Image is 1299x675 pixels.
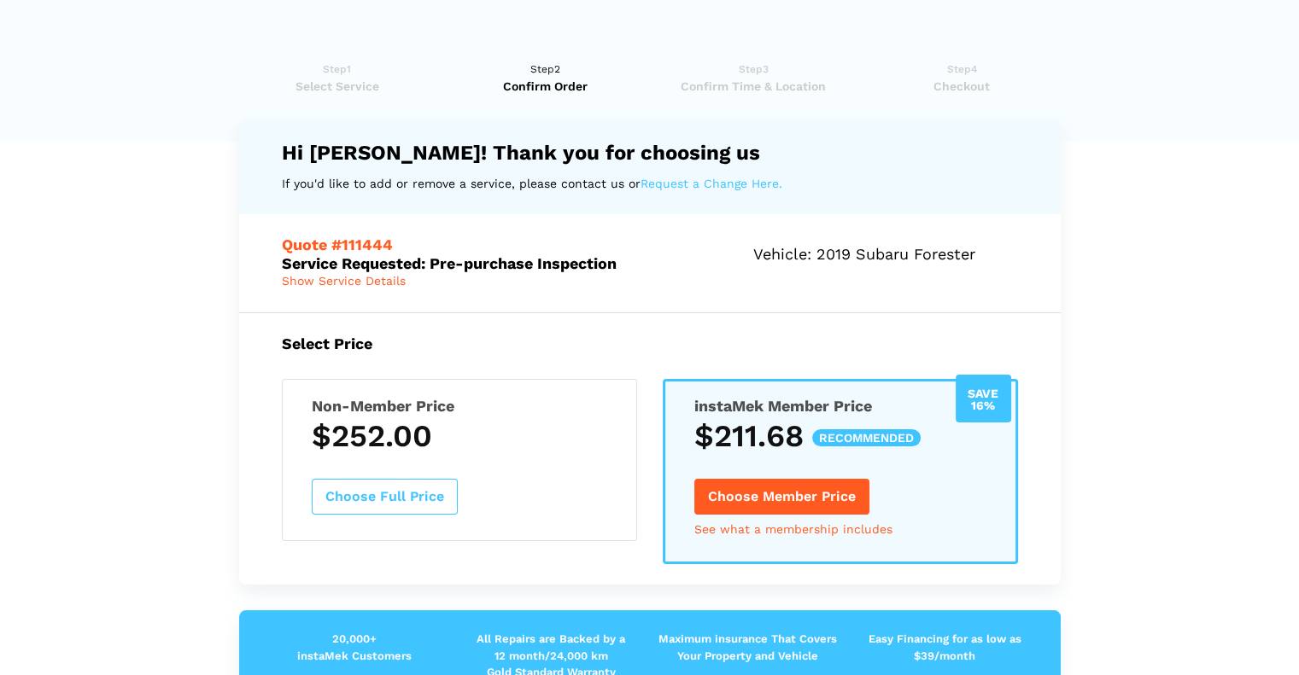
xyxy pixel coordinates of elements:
div: Save 16% [956,375,1011,422]
a: Request a Change Here. [641,173,782,195]
a: Step4 [863,61,1061,95]
h5: Non-Member Price [312,397,607,415]
p: Maximum insurance That Covers Your Property and Vehicle [650,631,846,664]
h5: instaMek Member Price [694,397,986,415]
span: Confirm Time & Location [655,78,852,95]
a: Step1 [239,61,436,95]
a: Step3 [655,61,852,95]
span: recommended [812,429,921,446]
p: If you'd like to add or remove a service, please contact us or [282,173,1018,195]
h5: Vehicle: 2019 Subaru Forester [753,245,1018,263]
h3: $252.00 [312,418,607,454]
p: 20,000+ instaMek Customers [256,631,453,664]
a: See what a membership includes [694,523,892,535]
a: Step2 [447,61,644,95]
span: Confirm Order [447,78,644,95]
span: Show Service Details [282,274,406,288]
span: Quote #111444 [282,236,393,253]
p: Easy Financing for as low as $39/month [846,631,1043,664]
span: Select Service [239,78,436,95]
h4: Hi [PERSON_NAME]! Thank you for choosing us [282,141,1018,165]
span: Checkout [863,78,1061,95]
button: Choose Full Price [312,479,458,515]
h5: Select Price [282,335,1018,352]
h5: Service Requested: Pre-purchase Inspection [282,236,659,271]
h3: $211.68 [694,418,986,454]
button: Choose Member Price [694,479,869,515]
